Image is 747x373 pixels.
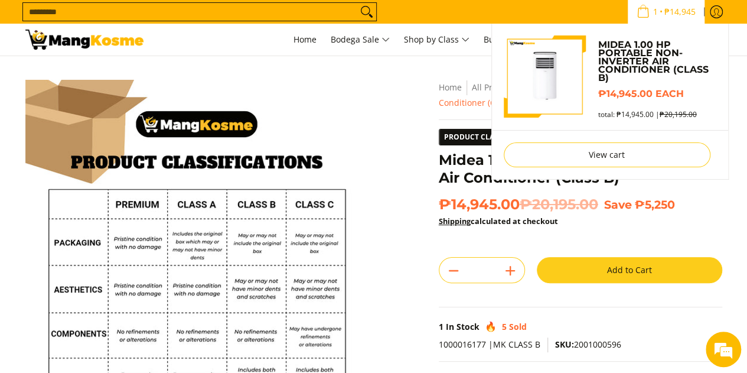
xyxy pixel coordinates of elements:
span: Shop by Class [404,33,469,47]
h1: Midea 1.00 HP Portable Non-Inverter Air Conditioner (Class B) [439,151,722,187]
span: ₱14,945 [663,8,697,16]
span: Home [293,34,317,45]
ul: Sub Menu [491,24,729,180]
img: Midea Portable Air Conditioner 1 HP - Non Inverter l Mang Kosme [25,30,143,50]
span: 1 [439,321,443,332]
span: • [633,5,699,18]
span: Product Class [439,129,507,145]
button: Search [357,3,376,21]
nav: Breadcrumbs [439,80,722,111]
button: Subtract [439,261,468,280]
span: ₱14,945.00 [439,196,598,213]
strong: calculated at checkout [439,216,558,226]
span: In Stock [446,321,479,332]
span: 2001000596 [555,339,621,350]
del: ₱20,195.00 [520,196,598,213]
span: Bulk Center [484,34,530,45]
h6: ₱14,945.00 each [598,88,716,100]
a: Home [288,24,322,56]
a: Bodega Sale [325,24,396,56]
a: Shop by Class [398,24,475,56]
span: total: ₱14,945.00 | [598,110,696,119]
s: ₱20,195.00 [659,109,696,119]
span: 1000016177 |MK CLASS B [439,339,540,350]
span: Midea 1.00 HP Portable Non-Inverter Air Conditioner (Class B) [439,82,690,108]
button: Add [496,261,524,280]
button: Add to Cart [537,257,722,283]
div: Chat with us now [61,66,198,82]
a: Home [439,82,462,93]
textarea: Type your message and hit 'Enter' [6,248,225,289]
span: Save [604,197,632,212]
span: 5 [502,321,507,332]
a: Midea 1.00 HP Portable Non-Inverter Air Conditioner (Class B) [598,41,716,82]
span: SKU: [555,339,574,350]
a: Product Class Class B [439,129,561,145]
span: We're online! [68,111,163,231]
a: Shipping [439,216,471,226]
a: Bulk Center [478,24,536,56]
a: View cart [504,142,710,167]
nav: Main Menu [155,24,722,56]
span: Sold [509,321,527,332]
span: Bodega Sale [331,33,390,47]
span: ₱5,250 [635,197,675,212]
a: All Products [472,82,519,93]
span: 1 [651,8,660,16]
div: Minimize live chat window [194,6,222,34]
img: Default Title Midea 1.00 HP Portable Non-Inverter Air Conditioner (Class B) [504,35,586,118]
